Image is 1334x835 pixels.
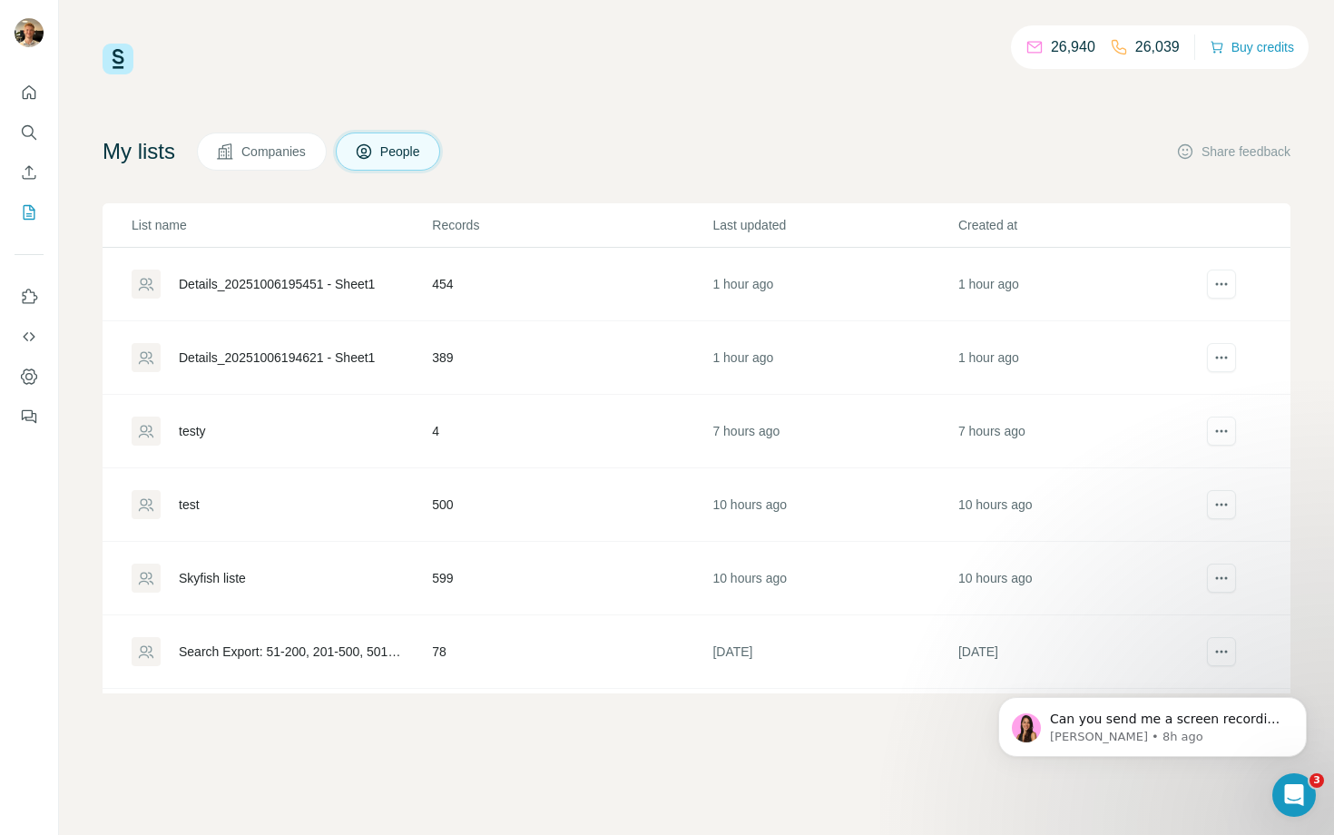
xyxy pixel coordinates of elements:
td: 10 hours ago [711,542,956,615]
button: Use Surfe on LinkedIn [15,280,44,313]
td: 440 [431,689,711,762]
td: [DATE] [711,689,956,762]
button: actions [1207,343,1236,372]
button: Quick start [15,76,44,109]
span: Companies [241,142,308,161]
td: 4 [431,395,711,468]
td: 10 hours ago [957,468,1202,542]
td: 454 [431,248,711,321]
iframe: Intercom notifications message [971,659,1334,786]
button: Dashboard [15,360,44,393]
div: Details_20251006194621 - Sheet1 [179,349,375,367]
button: actions [1207,637,1236,666]
div: Search Export: 51-200, 201-500, 501-1000, 1001-5000, 5001-10,000, 10,000+, [GEOGRAPHIC_DATA], it ... [179,643,401,661]
td: 1 hour ago [711,248,956,321]
td: 1 hour ago [957,321,1202,395]
td: 7 hours ago [957,395,1202,468]
button: actions [1207,270,1236,299]
button: Buy credits [1210,34,1294,60]
p: 26,940 [1051,36,1095,58]
td: 1 hour ago [711,321,956,395]
td: 599 [431,542,711,615]
p: Created at [958,216,1202,234]
div: testy [179,422,206,440]
p: 26,039 [1135,36,1180,58]
div: Details_20251006195451 - Sheet1 [179,275,375,293]
div: Skyfish liste [179,569,246,587]
td: 500 [431,468,711,542]
div: test [179,496,200,514]
button: actions [1207,564,1236,593]
td: [DATE] [957,615,1202,689]
button: actions [1207,490,1236,519]
button: Use Surfe API [15,320,44,353]
iframe: Intercom live chat [1272,773,1316,817]
button: actions [1207,417,1236,446]
td: 10 hours ago [711,468,956,542]
button: My lists [15,196,44,229]
h4: My lists [103,137,175,166]
button: Enrich CSV [15,156,44,189]
span: People [380,142,422,161]
button: Feedback [15,400,44,433]
td: [DATE] [957,689,1202,762]
img: Surfe Logo [103,44,133,74]
span: Can you send me a screen recording using this tool if this persists? This is for us to analyse yo... [79,53,312,140]
p: List name [132,216,430,234]
p: Message from Aurélie, sent 8h ago [79,70,313,86]
td: 78 [431,615,711,689]
p: Last updated [712,216,956,234]
span: 3 [1309,773,1324,788]
button: Search [15,116,44,149]
td: 1 hour ago [957,248,1202,321]
td: [DATE] [711,615,956,689]
p: Records [432,216,711,234]
td: 7 hours ago [711,395,956,468]
img: Avatar [15,18,44,47]
td: 10 hours ago [957,542,1202,615]
td: 389 [431,321,711,395]
button: Share feedback [1176,142,1290,161]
